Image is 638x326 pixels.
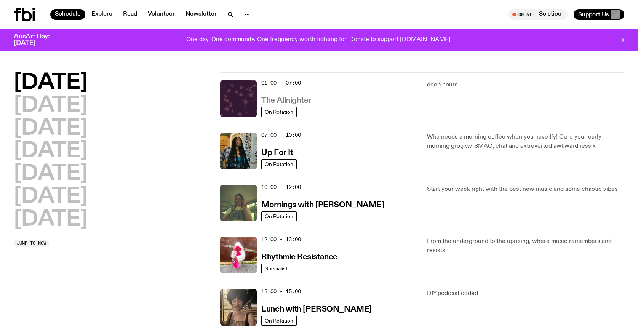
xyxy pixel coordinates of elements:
[261,131,301,139] span: 07:00 - 10:00
[14,118,88,139] button: [DATE]
[265,109,293,115] span: On Rotation
[427,289,624,298] p: DIY podcast coded
[261,305,371,313] h3: Lunch with [PERSON_NAME]
[186,37,452,43] p: One day. One community. One frequency worth fighting for. Donate to support [DOMAIN_NAME].
[17,241,46,245] span: Jump to now
[265,318,293,323] span: On Rotation
[14,163,88,185] button: [DATE]
[261,184,301,191] span: 10:00 - 12:00
[427,80,624,89] p: deep hours.
[87,9,117,20] a: Explore
[220,185,257,221] img: Jim Kretschmer in a really cute outfit with cute braids, standing on a train holding up a peace s...
[508,9,568,20] button: On AirSolstice
[14,34,62,46] h3: AusArt Day: [DATE]
[261,201,384,209] h3: Mornings with [PERSON_NAME]
[261,316,297,326] a: On Rotation
[261,264,291,273] a: Specialist
[143,9,179,20] a: Volunteer
[220,237,257,273] img: Attu crouches on gravel in front of a brown wall. They are wearing a white fur coat with a hood, ...
[261,288,301,295] span: 13:00 - 15:00
[261,95,311,105] a: The Allnighter
[261,149,293,157] h3: Up For It
[427,237,624,255] p: From the underground to the uprising, where music remembers and resists
[427,133,624,151] p: Who needs a morning coffee when you have Ify! Cure your early morning grog w/ SMAC, chat and extr...
[14,240,49,247] button: Jump to now
[574,9,624,20] button: Support Us
[261,252,337,261] a: Rhythmic Resistance
[14,95,88,117] button: [DATE]
[261,147,293,157] a: Up For It
[265,213,293,219] span: On Rotation
[427,185,624,194] p: Start your week right with the best new music and some chaotic vibes
[578,11,609,18] span: Support Us
[14,72,88,94] button: [DATE]
[261,200,384,209] a: Mornings with [PERSON_NAME]
[261,236,301,243] span: 12:00 - 13:00
[261,211,297,221] a: On Rotation
[261,97,311,105] h3: The Allnighter
[50,9,85,20] a: Schedule
[14,209,88,230] button: [DATE]
[261,159,297,169] a: On Rotation
[261,253,337,261] h3: Rhythmic Resistance
[261,304,371,313] a: Lunch with [PERSON_NAME]
[118,9,142,20] a: Read
[181,9,221,20] a: Newsletter
[14,141,88,162] button: [DATE]
[261,79,301,86] span: 01:00 - 07:00
[265,161,293,167] span: On Rotation
[261,107,297,117] a: On Rotation
[220,133,257,169] img: Ify - a Brown Skin girl with black braided twists, looking up to the side with her tongue stickin...
[265,265,288,271] span: Specialist
[14,186,88,208] button: [DATE]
